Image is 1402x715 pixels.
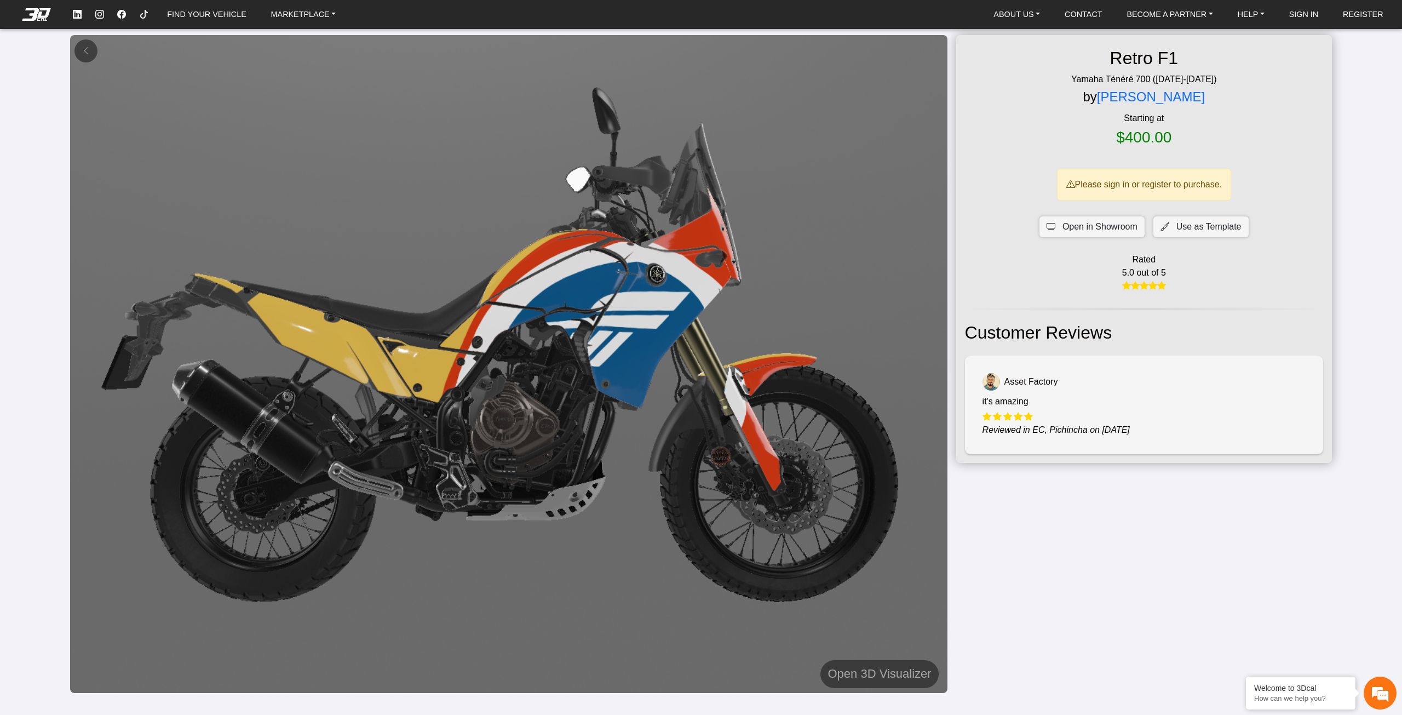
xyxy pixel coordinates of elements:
a: FIND YOUR VEHICLE [163,5,250,24]
a: SIGN IN [1285,5,1323,24]
div: Chat with us now [73,58,200,72]
div: Minimize live chat window [180,5,206,32]
span: Yamaha Ténéré 700 ([DATE]-[DATE]) [1062,73,1226,86]
span: Rated [1132,253,1156,266]
div: Articles [141,324,209,358]
p: How can we help you? [1254,694,1347,702]
a: BECOME A PARTNER [1122,5,1217,24]
button: Open 3D Visualizer [820,660,938,688]
div: Please sign in or register to purchase. [1057,169,1232,201]
textarea: Type your message and hit 'Enter' [5,285,209,324]
a: [PERSON_NAME] [1097,89,1205,104]
span: Use as Template [1176,220,1242,233]
button: Open in Showroom [1039,216,1145,237]
span: Starting at [965,112,1323,125]
span: Asset Factory [1004,375,1058,388]
a: HELP [1233,5,1269,24]
button: Use as Template [1153,216,1249,237]
h2: Customer Reviews [965,318,1323,347]
h4: by [1083,86,1205,108]
span: We're online! [64,129,151,233]
a: CONTACT [1060,5,1106,24]
a: ABOUT US [989,5,1044,24]
a: REGISTER [1338,5,1388,24]
div: Navigation go back [12,56,28,73]
span: Conversation [5,343,73,351]
i: Reviewed in EC, Pichincha on [DATE] [982,425,1130,434]
img: Retro F1 [70,35,947,693]
div: Welcome to 3Dcal [1254,684,1347,693]
div: FAQs [73,324,141,358]
a: MARKETPLACE [267,5,341,24]
h2: Retro F1 [1101,44,1187,73]
span: it's amazing [982,397,1028,406]
span: Open in Showroom [1062,220,1137,233]
h5: Open 3D Visualizer [828,664,931,684]
span: 5.0 out of 5 [1122,266,1166,279]
h2: $400.00 [1116,125,1171,150]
